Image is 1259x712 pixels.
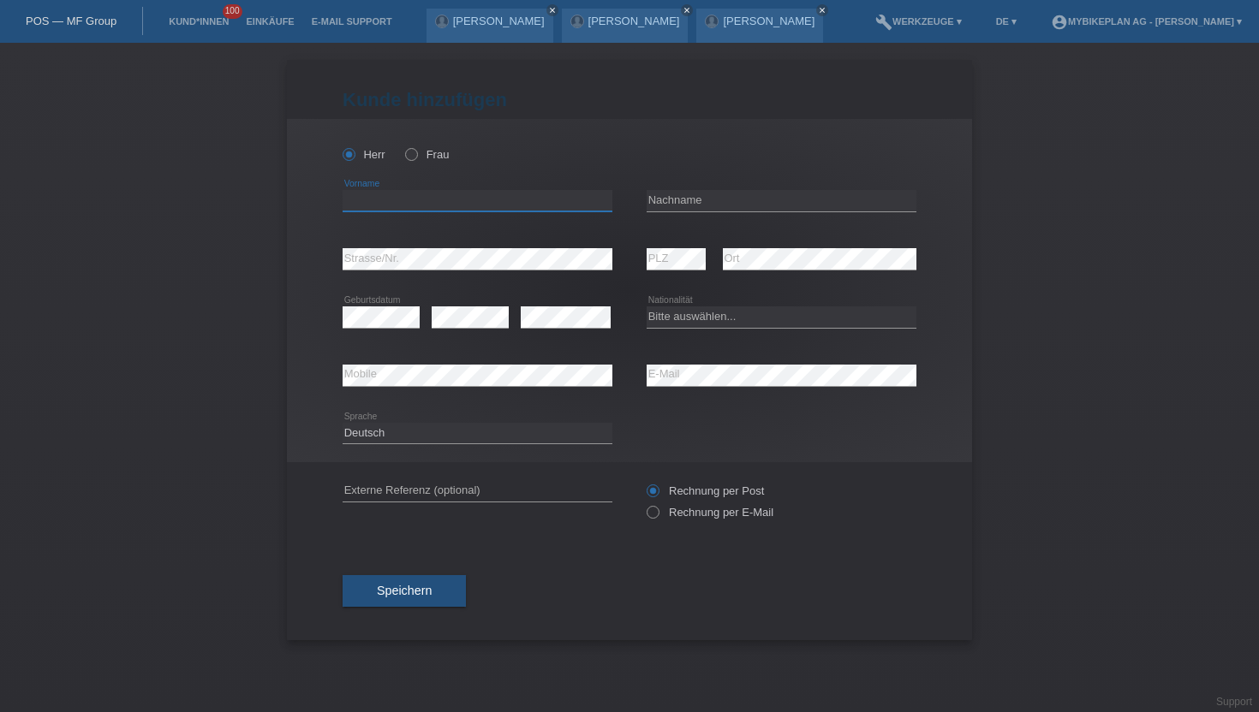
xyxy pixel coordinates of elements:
[223,4,243,19] span: 100
[303,16,401,27] a: E-Mail Support
[377,584,432,597] span: Speichern
[405,148,416,159] input: Frau
[818,6,826,15] i: close
[683,6,691,15] i: close
[867,16,970,27] a: buildWerkzeuge ▾
[875,14,892,31] i: build
[405,148,449,161] label: Frau
[160,16,237,27] a: Kund*innen
[647,484,658,506] input: Rechnung per Post
[453,15,545,27] a: [PERSON_NAME]
[681,4,693,16] a: close
[1051,14,1068,31] i: account_circle
[647,506,773,519] label: Rechnung per E-Mail
[647,484,764,497] label: Rechnung per Post
[548,6,557,15] i: close
[588,15,680,27] a: [PERSON_NAME]
[647,506,658,527] input: Rechnung per E-Mail
[546,4,558,16] a: close
[343,89,916,110] h1: Kunde hinzufügen
[343,148,385,161] label: Herr
[26,15,116,27] a: POS — MF Group
[343,575,466,608] button: Speichern
[816,4,828,16] a: close
[723,15,814,27] a: [PERSON_NAME]
[343,148,354,159] input: Herr
[988,16,1025,27] a: DE ▾
[1216,696,1252,708] a: Support
[237,16,302,27] a: Einkäufe
[1042,16,1250,27] a: account_circleMybikeplan AG - [PERSON_NAME] ▾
